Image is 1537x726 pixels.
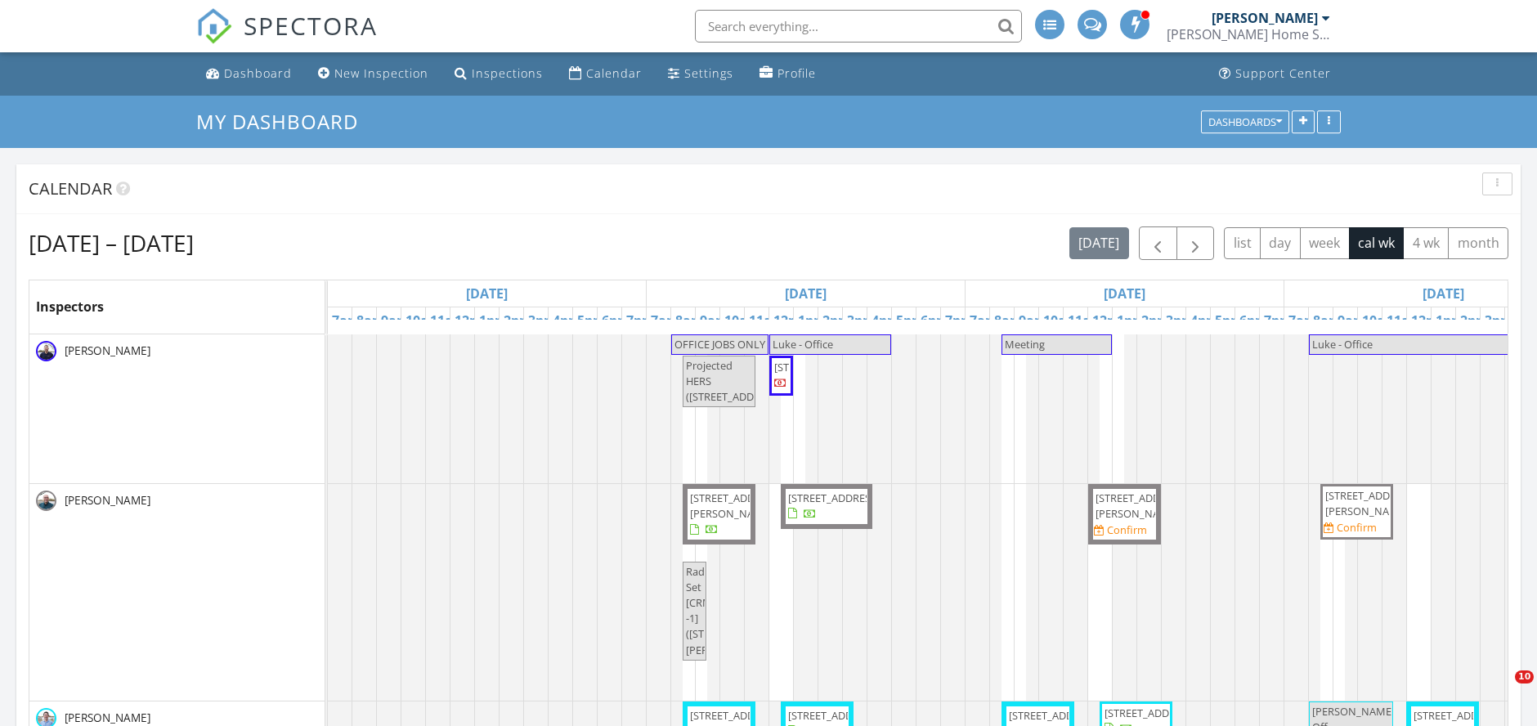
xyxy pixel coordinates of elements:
[1064,307,1108,334] a: 11am
[562,59,648,89] a: Calendar
[781,280,831,307] a: Go to September 29, 2025
[1325,488,1417,518] span: [STREET_ADDRESS][PERSON_NAME]
[224,65,292,81] div: Dashboard
[36,491,56,511] img: todd_new_sq_closer.jpg
[1260,227,1301,259] button: day
[196,8,232,44] img: The Best Home Inspection Software - Spectora
[401,307,446,334] a: 10am
[1432,307,1468,334] a: 1pm
[647,307,683,334] a: 7am
[196,108,372,135] a: My Dashboard
[1337,521,1377,534] div: Confirm
[1224,227,1261,259] button: list
[549,307,585,334] a: 4pm
[1005,337,1045,352] span: Meeting
[1162,307,1199,334] a: 3pm
[448,59,549,89] a: Inspections
[196,22,378,56] a: SPECTORA
[1139,226,1177,260] button: Previous
[661,59,740,89] a: Settings
[892,307,929,334] a: 5pm
[1382,307,1427,334] a: 11am
[1211,307,1248,334] a: 5pm
[1186,307,1223,334] a: 4pm
[1069,227,1129,259] button: [DATE]
[1403,227,1449,259] button: 4 wk
[1235,307,1272,334] a: 6pm
[598,307,634,334] a: 6pm
[1088,307,1132,334] a: 12pm
[671,307,708,334] a: 8am
[573,307,610,334] a: 5pm
[1515,670,1534,683] span: 10
[61,343,154,359] span: [PERSON_NAME]
[696,307,733,334] a: 9am
[674,337,765,352] span: OFFICE JOBS ONLY
[36,298,104,316] span: Inspectors
[61,710,154,726] span: [PERSON_NAME]
[1312,337,1373,352] span: Luke - Office
[818,307,855,334] a: 2pm
[36,341,56,361] img: luke_new_sq._close.jpg
[1201,110,1289,133] button: Dashboards
[328,307,365,334] a: 7am
[1176,226,1215,260] button: Next
[1481,307,1517,334] a: 3pm
[1309,307,1346,334] a: 8am
[695,10,1022,43] input: Search everything...
[1333,307,1370,334] a: 9am
[774,360,866,374] span: [STREET_ADDRESS]
[777,65,816,81] div: Profile
[475,307,512,334] a: 1pm
[61,492,154,509] span: [PERSON_NAME]
[690,491,782,521] span: [STREET_ADDRESS][PERSON_NAME]
[199,59,298,89] a: Dashboard
[1105,706,1196,720] span: [STREET_ADDRESS]
[1407,307,1451,334] a: 12pm
[794,307,831,334] a: 1pm
[769,307,813,334] a: 12pm
[1212,10,1318,26] div: [PERSON_NAME]
[1349,227,1405,259] button: cal wk
[1208,116,1282,128] div: Dashboards
[462,280,512,307] a: Go to September 28, 2025
[352,307,389,334] a: 8am
[426,307,470,334] a: 11am
[1107,523,1147,536] div: Confirm
[686,358,784,404] span: Projected HERS ([STREET_ADDRESS])
[720,307,764,334] a: 10am
[773,337,833,352] span: Luke - Office
[500,307,536,334] a: 2pm
[788,708,880,723] span: [STREET_ADDRESS]
[966,307,1002,334] a: 7am
[1260,307,1297,334] a: 7pm
[244,8,378,43] span: SPECTORA
[29,226,194,259] h2: [DATE] – [DATE]
[1414,708,1505,723] span: [STREET_ADDRESS]
[377,307,414,334] a: 9am
[450,307,495,334] a: 12pm
[788,491,880,505] span: [STREET_ADDRESS]
[1456,307,1493,334] a: 2pm
[334,65,428,81] div: New Inspection
[472,65,543,81] div: Inspections
[1015,307,1051,334] a: 9am
[586,65,642,81] div: Calendar
[686,564,781,657] span: Radon Set [CRM -1] ([STREET_ADDRESS][PERSON_NAME])
[1481,670,1521,710] iframe: Intercom live chat
[1100,280,1149,307] a: Go to September 30, 2025
[1300,227,1350,259] button: week
[1235,65,1331,81] div: Support Center
[1096,491,1187,521] span: [STREET_ADDRESS][PERSON_NAME]
[941,307,978,334] a: 7pm
[867,307,904,334] a: 4pm
[1113,307,1149,334] a: 1pm
[1212,59,1338,89] a: Support Center
[843,307,880,334] a: 3pm
[1358,307,1402,334] a: 10am
[1137,307,1174,334] a: 2pm
[524,307,561,334] a: 3pm
[1448,227,1508,259] button: month
[1167,26,1330,43] div: Scott Home Services, LLC
[622,307,659,334] a: 7pm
